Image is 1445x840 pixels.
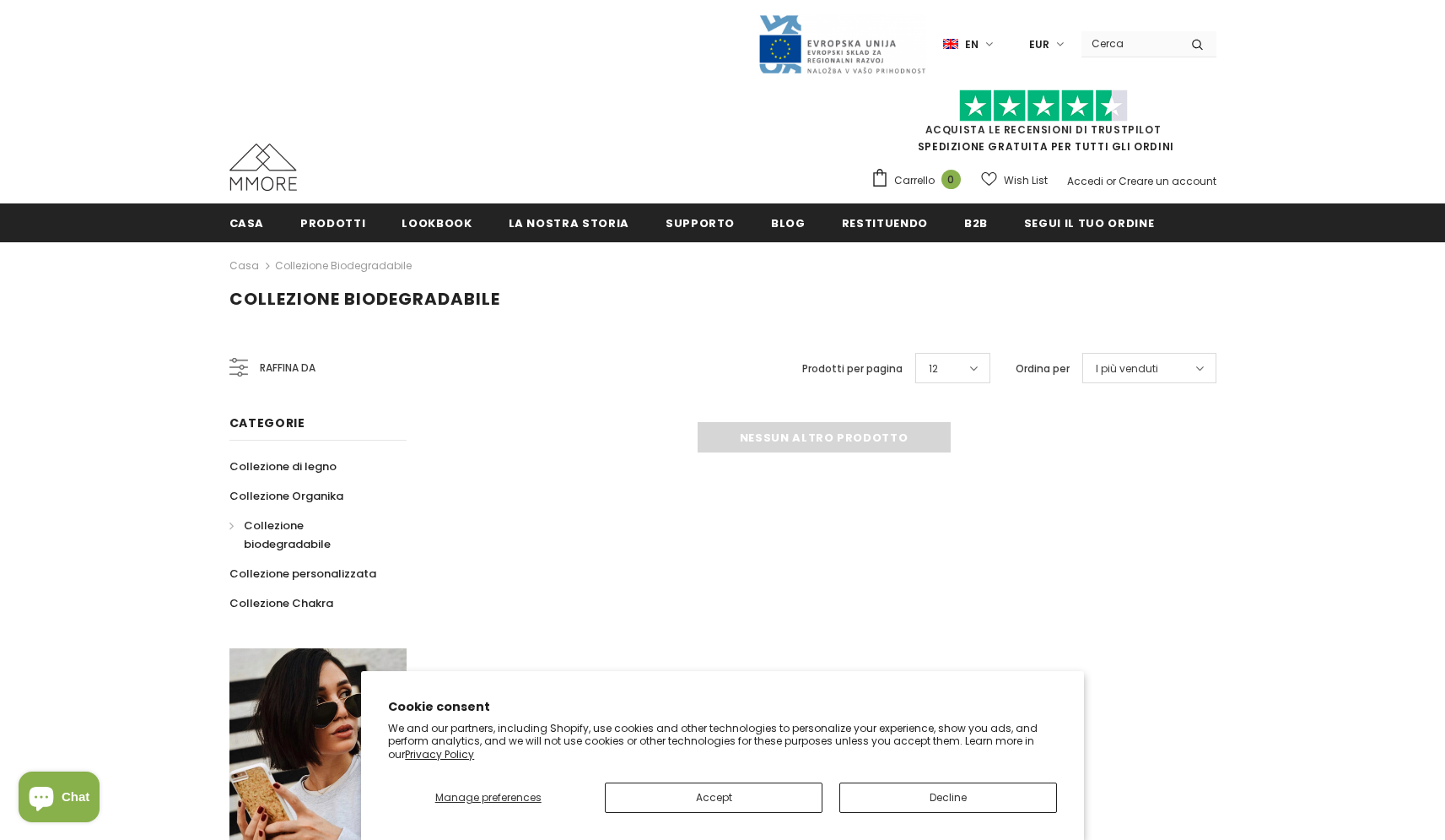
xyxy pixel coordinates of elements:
[965,36,979,53] span: en
[943,37,958,51] img: i-lang-1.png
[605,783,822,813] button: Accept
[771,215,806,231] span: Blog
[1081,31,1178,56] input: Search Site
[929,360,938,377] span: 12
[1096,360,1158,377] span: I più venduti
[871,97,1216,154] span: SPEDIZIONE GRATUITA PER TUTTI GLI ORDINI
[229,256,259,276] a: Casa
[388,698,1057,716] h2: Cookie consent
[275,258,412,273] a: Collezione biodegradabile
[925,122,1162,137] a: Acquista le recensioni di TrustPilot
[1016,360,1070,377] label: Ordina per
[300,203,365,241] a: Prodotti
[229,144,297,191] img: Casi MMORE
[871,168,969,193] a: Carrello 0
[941,170,961,189] span: 0
[981,165,1048,195] a: Wish List
[229,588,333,618] a: Collezione Chakra
[839,783,1057,813] button: Decline
[229,452,337,481] a: Collezione di legno
[666,203,735,241] a: supporto
[388,722,1057,761] p: We and our partners, including Shopify, use cookies and other technologies to personalize your ex...
[300,215,365,231] span: Prodotti
[1067,174,1103,188] a: Accedi
[842,215,928,231] span: Restituendo
[229,559,376,588] a: Collezione personalizzata
[229,488,343,504] span: Collezione Organika
[229,481,343,511] a: Collezione Organika
[1004,172,1048,189] span: Wish List
[771,203,806,241] a: Blog
[402,203,472,241] a: Lookbook
[666,215,735,231] span: supporto
[959,89,1128,122] img: Fidati di Pilot Stars
[229,458,337,474] span: Collezione di legno
[964,203,988,241] a: B2B
[894,172,935,189] span: Carrello
[509,215,629,231] span: La nostra storia
[244,518,331,552] span: Collezione biodegradabile
[229,203,265,241] a: Casa
[388,783,588,813] button: Manage preferences
[964,215,988,231] span: B2B
[229,566,376,582] span: Collezione personalizzata
[229,595,333,611] span: Collezione Chakra
[13,772,105,826] inbox-online-store-chat: Shopify online store chat
[1024,215,1154,231] span: Segui il tuo ordine
[229,287,500,311] span: Collezione biodegradabile
[435,790,542,805] span: Manage preferences
[405,747,474,761] a: Privacy Policy
[802,360,903,377] label: Prodotti per pagina
[1029,36,1049,53] span: EUR
[229,415,305,431] span: Categorie
[758,14,926,75] img: Javni Razpis
[229,511,388,559] a: Collezione biodegradabile
[229,215,265,231] span: Casa
[758,36,926,51] a: Javni Razpis
[509,203,629,241] a: La nostra storia
[1024,203,1154,241] a: Segui il tuo ordine
[842,203,928,241] a: Restituendo
[1119,174,1216,188] a: Creare un account
[402,215,472,231] span: Lookbook
[260,359,315,377] span: Raffina da
[1106,174,1116,188] span: or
